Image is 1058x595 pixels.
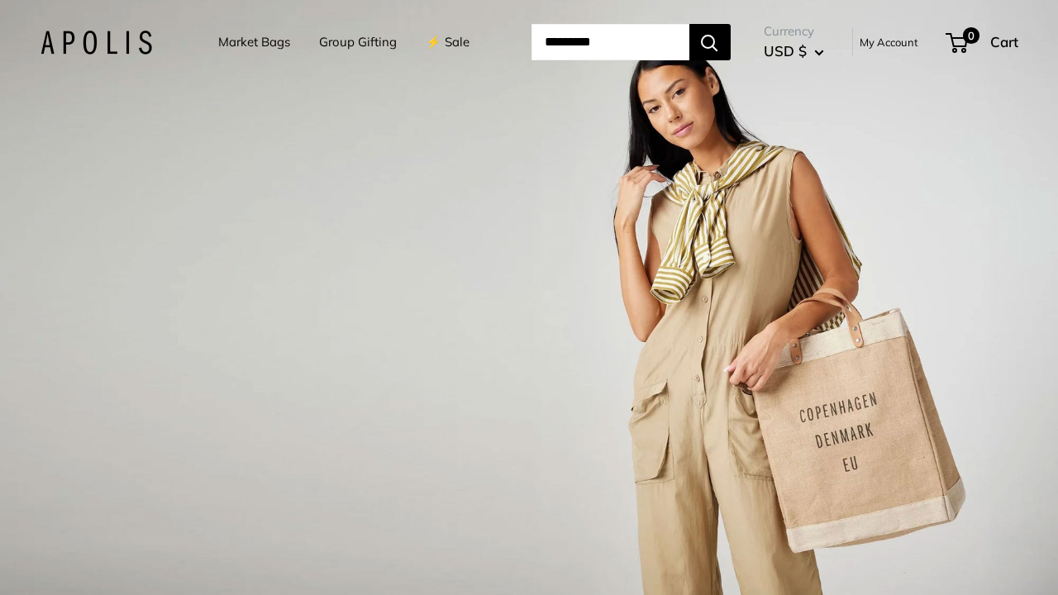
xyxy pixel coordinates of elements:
span: 0 [962,27,979,44]
span: USD $ [764,42,807,59]
a: My Account [860,32,918,52]
a: Group Gifting [319,31,397,54]
input: Search... [531,24,689,60]
a: ⚡️ Sale [426,31,469,54]
span: Currency [764,20,824,43]
button: USD $ [764,38,824,64]
img: Apolis [41,31,152,55]
a: 0 Cart [947,29,1018,55]
button: Search [689,24,731,60]
span: Cart [990,33,1018,50]
a: Market Bags [218,31,290,54]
